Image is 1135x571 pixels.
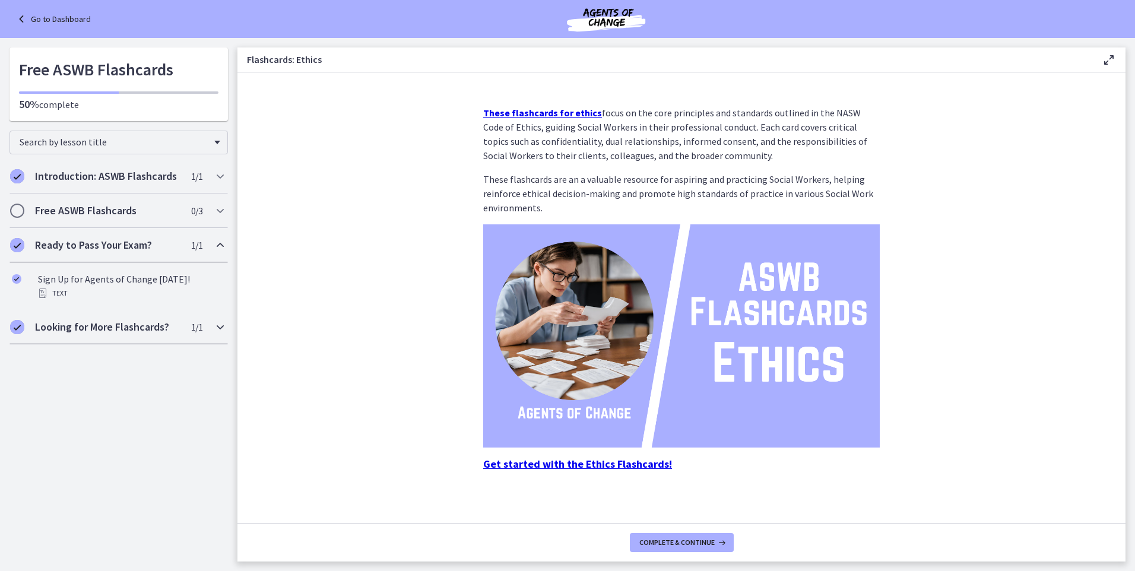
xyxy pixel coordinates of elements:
[483,172,880,215] p: These flashcards are an a valuable resource for aspiring and practicing Social Workers, helping r...
[10,320,24,334] i: Completed
[10,169,24,183] i: Completed
[630,533,734,552] button: Complete & continue
[639,538,715,547] span: Complete & continue
[35,204,180,218] h2: Free ASWB Flashcards
[38,286,223,300] div: Text
[191,320,202,334] span: 1 / 1
[9,131,228,154] div: Search by lesson title
[483,107,602,119] a: These flashcards for ethics
[19,97,39,111] span: 50%
[19,97,218,112] p: complete
[10,238,24,252] i: Completed
[535,5,677,33] img: Agents of Change Social Work Test Prep
[483,458,672,470] a: Get started with the Ethics Flashcards!
[20,136,208,148] span: Search by lesson title
[191,204,202,218] span: 0 / 3
[483,224,880,448] img: ASWB_Flashcards_Ethics.png
[35,169,180,183] h2: Introduction: ASWB Flashcards
[14,12,91,26] a: Go to Dashboard
[191,169,202,183] span: 1 / 1
[247,52,1083,66] h3: Flashcards: Ethics
[483,457,672,471] strong: Get started with the Ethics Flashcards!
[483,106,880,163] p: focus on the core principles and standards outlined in the NASW Code of Ethics, guiding Social Wo...
[191,238,202,252] span: 1 / 1
[12,274,21,284] i: Completed
[19,57,218,82] h1: Free ASWB Flashcards
[35,238,180,252] h2: Ready to Pass Your Exam?
[38,272,223,300] div: Sign Up for Agents of Change [DATE]!
[35,320,180,334] h2: Looking for More Flashcards?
